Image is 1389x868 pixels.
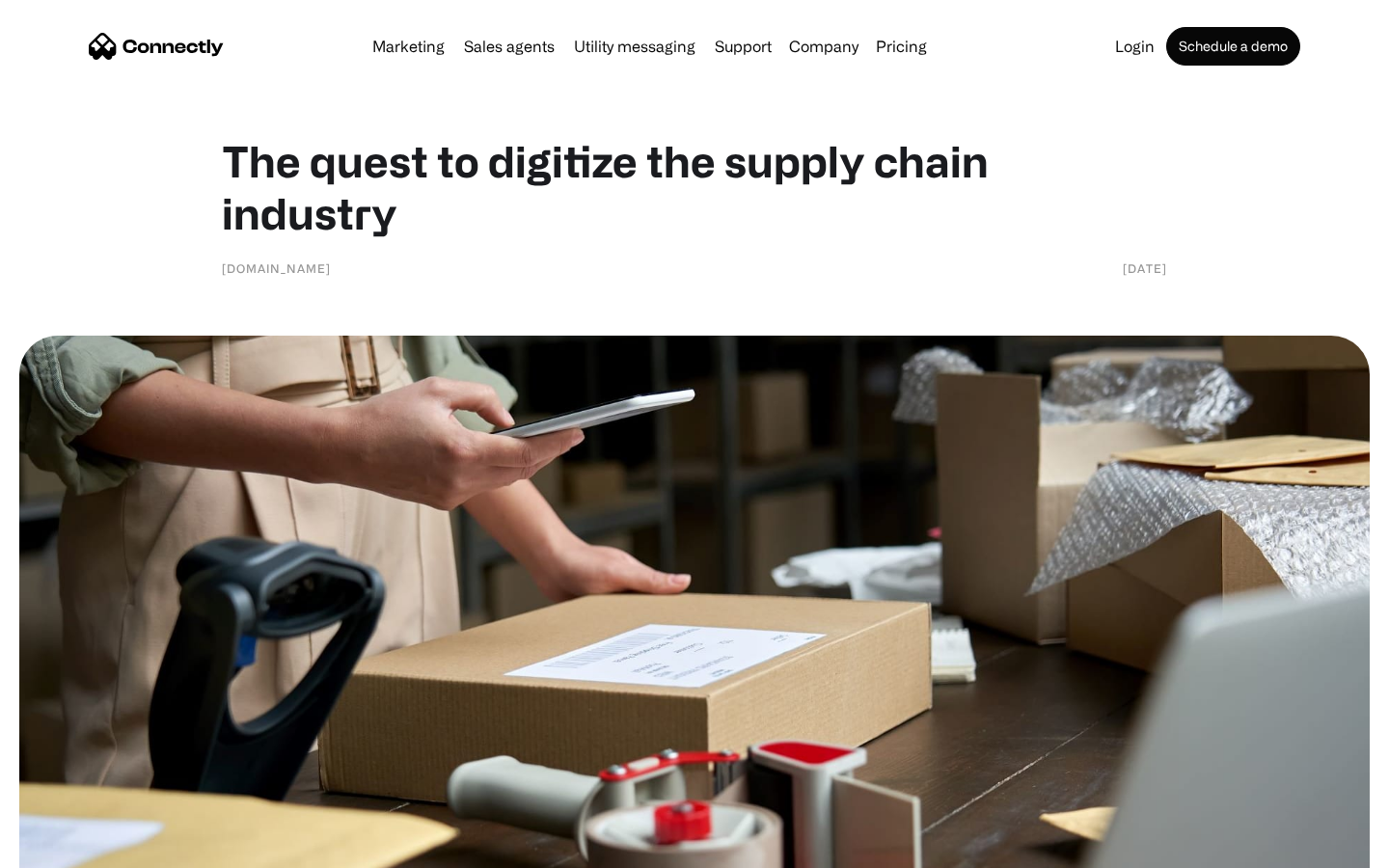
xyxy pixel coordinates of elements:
[222,258,331,278] div: [DOMAIN_NAME]
[222,135,1167,239] h1: The quest to digitize the supply chain industry
[456,39,562,54] a: Sales agents
[365,39,452,54] a: Marketing
[39,834,116,861] ul: Language list
[1107,39,1162,54] a: Login
[707,39,779,54] a: Support
[19,834,116,861] aside: Language selected: English
[868,39,935,54] a: Pricing
[789,33,858,60] div: Company
[1166,27,1300,66] a: Schedule a demo
[566,39,703,54] a: Utility messaging
[1123,258,1167,278] div: [DATE]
